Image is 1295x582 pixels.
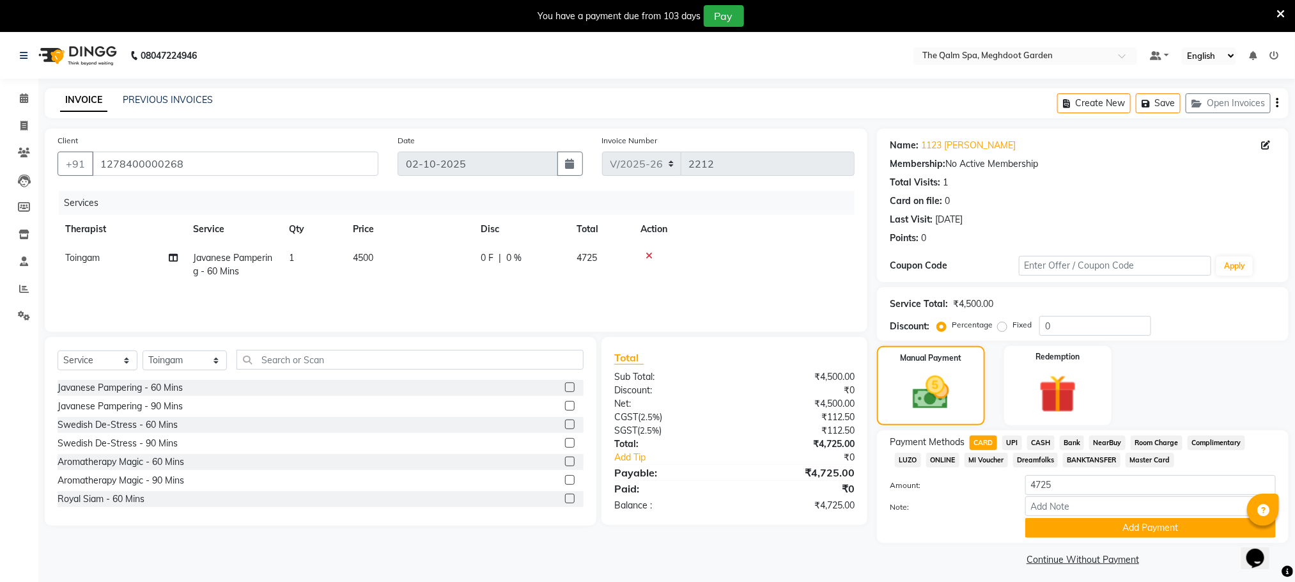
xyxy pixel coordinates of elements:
[880,553,1286,567] a: Continue Without Payment
[569,215,633,244] th: Total
[890,436,965,449] span: Payment Methods
[58,437,178,450] div: Swedish De-Stress - 90 Mins
[58,455,184,469] div: Aromatherapy Magic - 60 Mins
[193,252,272,277] span: Javanese Pampering - 60 Mins
[58,492,144,506] div: Royal Siam - 60 Mins
[33,38,120,74] img: logo
[141,38,197,74] b: 08047224946
[633,215,855,244] th: Action
[890,157,1276,171] div: No Active Membership
[605,411,734,424] div: ( )
[1002,436,1022,450] span: UPI
[890,176,940,189] div: Total Visits:
[901,372,961,414] img: _cash.svg
[880,501,1015,513] label: Note:
[123,94,213,106] a: PREVIOUS INVOICES
[734,384,864,397] div: ₹0
[92,152,378,176] input: Search by Name/Mobile/Email/Code
[58,152,93,176] button: +91
[58,381,183,395] div: Javanese Pampering - 60 Mins
[605,384,734,397] div: Discount:
[890,232,919,245] div: Points:
[734,397,864,411] div: ₹4,500.00
[953,297,993,311] div: ₹4,500.00
[734,499,864,512] div: ₹4,725.00
[58,400,183,413] div: Javanese Pampering - 90 Mins
[1186,93,1271,113] button: Open Invoices
[605,499,734,512] div: Balance :
[59,191,864,215] div: Services
[605,424,734,437] div: ( )
[895,453,921,468] span: LUZO
[890,157,945,171] div: Membership:
[353,252,373,263] span: 4500
[1027,436,1055,450] span: CASH
[890,297,948,311] div: Service Total:
[1035,351,1080,363] label: Redemption
[506,251,522,265] span: 0 %
[289,252,294,263] span: 1
[921,232,926,245] div: 0
[614,351,644,365] span: Total
[345,215,473,244] th: Price
[935,213,963,226] div: [DATE]
[605,397,734,411] div: Net:
[1019,256,1212,276] input: Enter Offer / Coupon Code
[58,215,185,244] th: Therapist
[965,453,1008,468] span: MI Voucher
[602,135,658,146] label: Invoice Number
[60,89,107,112] a: INVOICE
[890,259,1018,272] div: Coupon Code
[704,5,744,27] button: Pay
[58,418,178,432] div: Swedish De-Stress - 60 Mins
[734,370,864,384] div: ₹4,500.00
[481,251,493,265] span: 0 F
[734,424,864,437] div: ₹112.50
[614,411,638,423] span: CGST
[901,352,962,364] label: Manual Payment
[1057,93,1131,113] button: Create New
[970,436,997,450] span: CARD
[734,411,864,424] div: ₹112.50
[890,139,919,152] div: Name:
[734,437,864,451] div: ₹4,725.00
[1063,453,1121,468] span: BANKTANSFER
[890,213,933,226] div: Last Visit:
[614,425,637,436] span: SGST
[605,370,734,384] div: Sub Total:
[605,465,734,480] div: Payable:
[499,251,501,265] span: |
[890,194,942,208] div: Card on file:
[1131,436,1183,450] span: Room Charge
[945,194,950,208] div: 0
[1188,436,1245,450] span: Complimentary
[398,135,415,146] label: Date
[1025,475,1276,495] input: Amount
[952,319,993,331] label: Percentage
[473,215,569,244] th: Disc
[58,474,184,487] div: Aromatherapy Magic - 90 Mins
[734,481,864,496] div: ₹0
[605,451,756,464] a: Add Tip
[756,451,864,464] div: ₹0
[1025,518,1276,538] button: Add Payment
[921,139,1016,152] a: 1123 [PERSON_NAME]
[605,437,734,451] div: Total:
[281,215,345,244] th: Qty
[538,10,701,23] div: You have a payment due from 103 days
[605,481,734,496] div: Paid:
[1012,319,1032,331] label: Fixed
[640,412,660,422] span: 2.5%
[943,176,948,189] div: 1
[1241,531,1282,569] iframe: chat widget
[577,252,597,263] span: 4725
[1013,453,1058,468] span: Dreamfolks
[640,425,659,436] span: 2.5%
[1060,436,1085,450] span: Bank
[1089,436,1126,450] span: NearBuy
[1027,370,1089,418] img: _gift.svg
[890,320,929,333] div: Discount:
[185,215,281,244] th: Service
[926,453,959,468] span: ONLINE
[58,135,78,146] label: Client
